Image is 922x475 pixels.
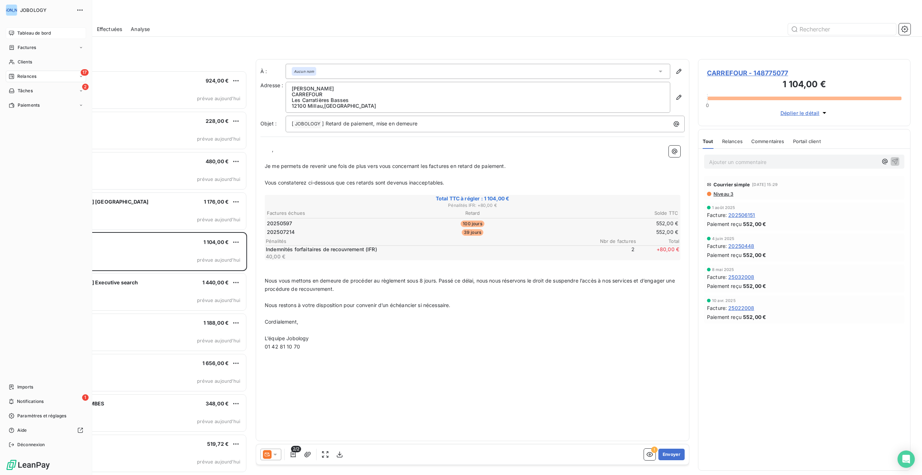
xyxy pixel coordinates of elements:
span: + 80,00 € [636,246,679,260]
span: 25032008 [728,273,754,281]
span: Nous vous mettons en demeure de procéder au règlement sous 8 jours. Passé ce délai, nous nous rés... [265,278,676,292]
span: 17 [81,69,89,76]
h3: 1 104,00 € [707,78,901,92]
span: Nbr de factures [593,238,636,244]
span: , [272,146,273,152]
div: [PERSON_NAME] [6,4,17,16]
span: 100 jours [461,221,484,227]
span: Tout [703,138,713,144]
p: 40,00 € [266,253,590,260]
span: JOBOLOGY [20,7,72,13]
span: Relances [722,138,743,144]
span: 1 440,00 € [202,279,229,285]
span: Portail client [793,138,821,144]
span: 1 août 2025 [712,205,735,210]
span: 1 188,00 € [203,320,229,326]
span: Adresse : [260,82,283,88]
span: Déconnexion [17,441,45,448]
span: Commentaires [751,138,784,144]
input: Rechercher [788,23,896,35]
span: CARREFOUR - 148775077 [707,68,901,78]
th: Factures échues [267,209,403,217]
span: 1 656,00 € [202,360,229,366]
span: prévue aujourd’hui [197,136,240,142]
span: [DATE] 15:29 [752,182,778,187]
td: 552,00 € [542,219,679,227]
span: L’équipe Jobology [265,335,309,341]
p: [PERSON_NAME] [292,86,664,92]
td: 552,00 € [542,228,679,236]
span: Imports [17,384,33,390]
span: prévue aujourd’hui [197,378,240,384]
span: 552,00 € [743,313,766,321]
span: 552,00 € [743,251,766,259]
div: grid [35,71,247,475]
span: prévue aujourd’hui [197,338,240,343]
span: 4 juin 2025 [712,236,735,241]
span: prévue aujourd’hui [197,257,240,263]
span: 2 [591,246,635,260]
span: [PERSON_NAME] [GEOGRAPHIC_DATA] [51,199,149,205]
span: 2 [82,84,89,90]
img: Logo LeanPay [6,459,50,471]
span: [PERSON_NAME] Executive search [51,279,138,285]
span: 10 avr. 2025 [712,298,736,303]
span: Facture : [707,211,727,219]
span: 01 42 81 10 70 [265,343,300,350]
span: Relances [17,73,36,80]
span: 519,72 € [207,441,229,447]
span: Pénalités [266,238,593,244]
span: Facture : [707,242,727,250]
span: prévue aujourd’hui [197,418,240,424]
a: Aide [6,425,86,436]
span: Facture : [707,273,727,281]
span: 1 [82,394,89,401]
span: 480,00 € [206,158,229,164]
span: prévue aujourd’hui [197,217,240,222]
em: Aucun nom [294,69,314,74]
span: 552,00 € [743,220,766,228]
span: Paramètres et réglages [17,413,66,419]
span: Paiement reçu [707,282,742,290]
span: Paiements [18,102,40,108]
span: 25022008 [728,304,754,312]
span: 202506151 [728,211,755,219]
th: Retard [404,209,541,217]
div: Open Intercom Messenger [898,450,915,468]
span: Vous constaterez ci-dessous que ces retards sont devenus inacceptables. [265,179,444,186]
span: Objet : [260,120,277,126]
span: Paiement reçu [707,313,742,321]
span: Nous restons à votre disposition pour convenir d’un échéancier si nécessaire. [265,302,451,308]
span: 39 jours [462,229,483,236]
span: Analyse [131,26,150,33]
p: Les Carratières Basses [292,97,664,103]
span: 1 104,00 € [203,239,229,245]
span: [ [292,120,294,126]
span: 1 176,00 € [204,199,229,205]
span: prévue aujourd’hui [197,176,240,182]
button: Envoyer [658,449,685,460]
span: Total [636,238,679,244]
span: prévue aujourd’hui [197,297,240,303]
span: JOBOLOGY [294,120,322,128]
span: Effectuées [97,26,122,33]
span: 552,00 € [743,282,766,290]
span: prévue aujourd’hui [197,96,240,101]
span: ] Retard de paiement, mise en demeure [322,120,417,126]
span: Notifications [17,398,44,405]
span: Clients [18,59,32,65]
span: Pénalités IFR : + 80,00 € [266,202,679,209]
span: 20250448 [728,242,754,250]
span: Facture : [707,304,727,312]
p: 12100 Millau , [GEOGRAPHIC_DATA] [292,103,664,109]
th: Solde TTC [542,209,679,217]
span: Courrier simple [713,182,750,187]
span: Total TTC à régler : 1 104,00 € [266,195,679,202]
span: Paiement reçu [707,220,742,228]
span: Cordialement, [265,319,298,325]
span: Tableau de bord [17,30,51,36]
span: Aide [17,427,27,434]
span: Paiement reçu [707,251,742,259]
span: 924,00 € [206,77,229,84]
span: 2/2 [291,446,301,452]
